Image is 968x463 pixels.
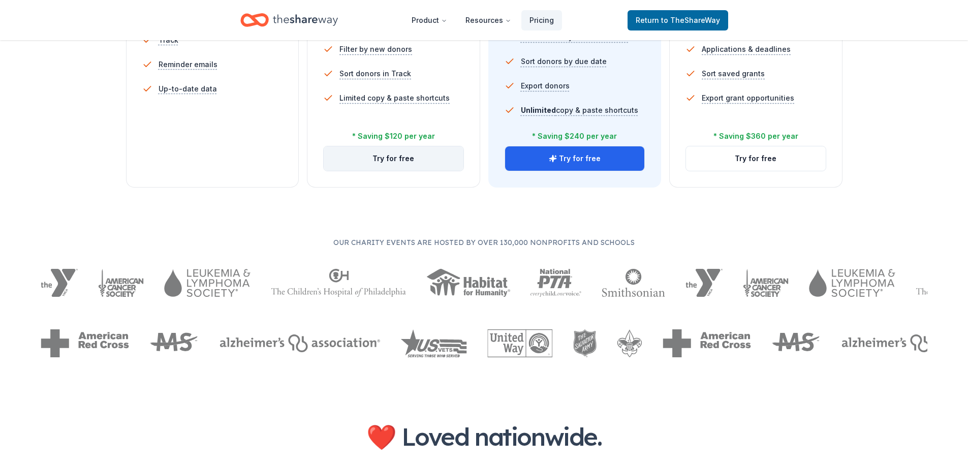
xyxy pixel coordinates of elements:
img: National PTA [530,269,582,297]
img: YMCA [685,269,723,297]
img: American Cancer Society [98,269,144,297]
div: * Saving $240 per year [532,130,617,142]
p: Our charity events are hosted by over 130,000 nonprofits and schools [41,236,927,249]
span: Unlimited [521,106,556,114]
img: Smithsonian [602,269,665,297]
img: United Way [487,329,552,357]
img: The Children's Hospital of Philadelphia [271,269,406,297]
img: The Salvation Army [573,329,597,357]
a: Pricing [521,10,562,30]
img: Leukemia & Lymphoma Society [164,269,250,297]
span: Up-to-date data [159,83,217,95]
span: Sort donors by due date [521,55,607,68]
button: Try for free [686,146,826,171]
img: American Cancer Society [743,269,789,297]
span: Export donors [521,80,570,92]
a: Home [240,8,338,32]
img: YMCA [41,269,78,297]
span: Reminder emails [159,58,217,71]
span: to TheShareWay [661,16,720,24]
span: Export grant opportunities [702,92,794,104]
img: Habitat for Humanity [426,269,510,297]
div: * Saving $360 per year [713,130,798,142]
span: Sort saved grants [702,68,765,80]
div: * Saving $120 per year [352,130,435,142]
img: Boy Scouts of America [617,329,642,357]
span: Sort donors in Track [339,68,411,80]
nav: Main [403,8,562,32]
button: Try for free [324,146,463,171]
button: Resources [457,10,519,30]
button: Product [403,10,455,30]
span: copy & paste shortcuts [521,106,638,114]
h2: ❤️ Loved nationwide. [322,422,647,451]
img: Leukemia & Lymphoma Society [809,269,895,297]
img: US Vets [400,329,467,357]
img: Alzheimers Association [220,334,380,352]
img: MS [149,329,199,357]
span: Return [636,14,720,26]
span: Applications & deadlines [702,43,791,55]
span: Filter by new donors [339,43,412,55]
a: Returnto TheShareWay [628,10,728,30]
span: Track [159,34,178,46]
img: MS [771,329,821,357]
span: Limited copy & paste shortcuts [339,92,450,104]
img: American Red Cross [41,329,129,357]
img: American Red Cross [663,329,751,357]
button: Try for free [505,146,645,171]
